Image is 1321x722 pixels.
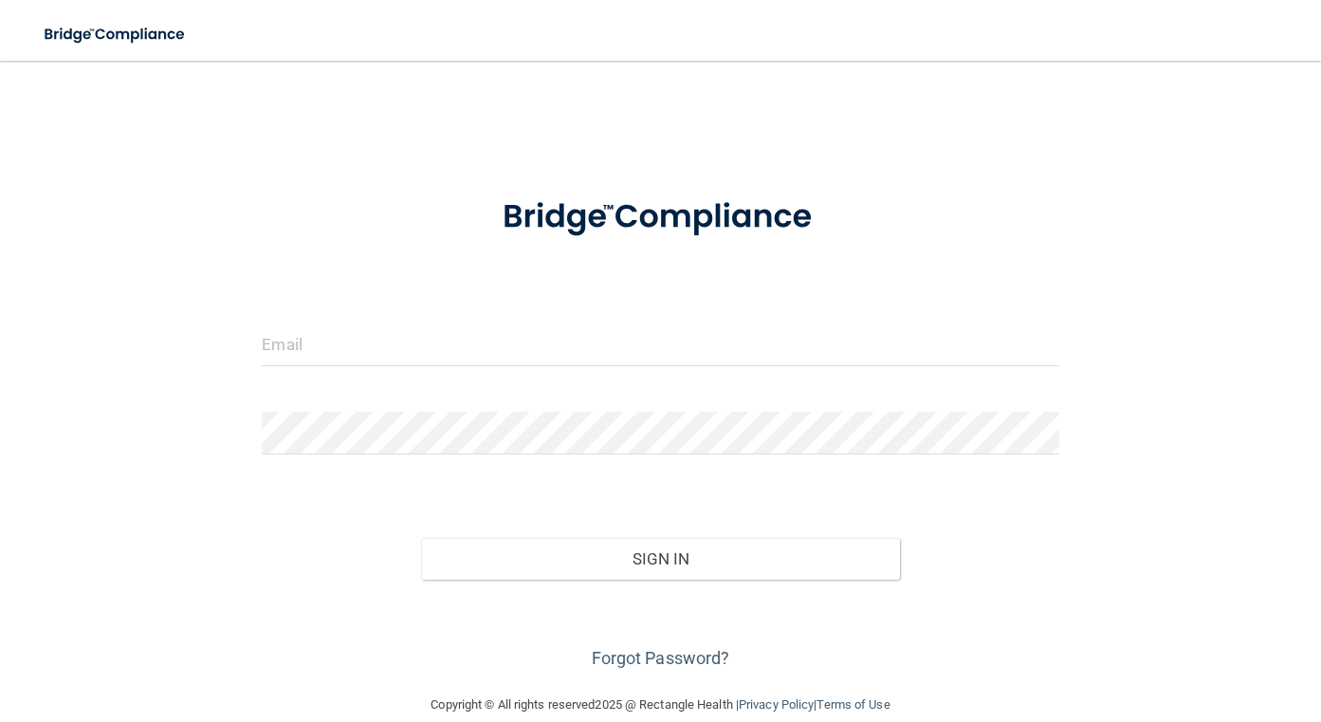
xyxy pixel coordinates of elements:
a: Terms of Use [816,697,890,712]
input: Email [262,324,1058,366]
img: bridge_compliance_login_screen.278c3ca4.svg [28,15,203,54]
button: Sign In [421,538,899,580]
a: Forgot Password? [592,648,730,668]
img: bridge_compliance_login_screen.278c3ca4.svg [468,175,853,260]
a: Privacy Policy [739,697,814,712]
